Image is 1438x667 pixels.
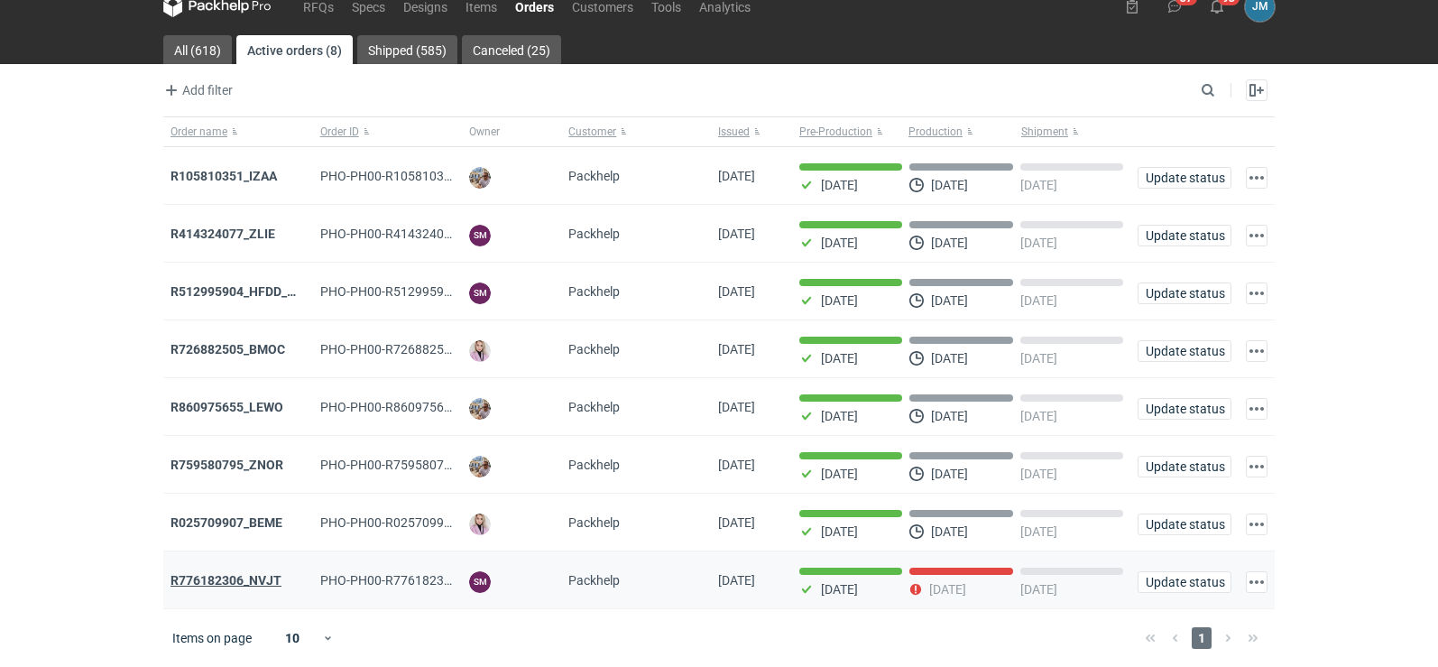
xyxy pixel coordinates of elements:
a: R860975655_LEWO [171,400,283,414]
p: [DATE] [1020,582,1057,597]
p: [DATE] [821,178,858,192]
span: Production [908,125,963,139]
p: [DATE] [821,293,858,308]
p: [DATE] [931,409,968,423]
button: Actions [1246,398,1267,420]
button: Production [905,117,1018,146]
a: R512995904_HFDD_MOOR [171,284,324,299]
span: 22/08/2025 [718,400,755,414]
span: Packhelp [568,458,620,472]
a: R726882505_BMOC [171,342,285,357]
span: PHO-PH00-R512995904_HFDD_MOOR [320,284,539,299]
button: Customer [561,117,711,146]
span: 25/08/2025 [718,284,755,299]
a: R759580795_ZNOR [171,458,283,472]
p: [DATE] [931,524,968,539]
p: [DATE] [1020,293,1057,308]
button: Add filter [160,79,234,101]
button: Order ID [313,117,463,146]
button: Actions [1246,167,1267,189]
a: R776182306_NVJT [171,573,281,588]
p: [DATE] [929,582,966,597]
button: Actions [1246,340,1267,362]
p: [DATE] [931,178,968,192]
p: [DATE] [1020,351,1057,366]
span: Packhelp [568,342,620,357]
span: Update status [1146,171,1223,184]
a: Active orders (8) [236,35,353,64]
span: Update status [1146,460,1223,473]
button: Issued [711,117,792,146]
button: Update status [1138,283,1231,304]
p: [DATE] [821,236,858,250]
button: Update status [1138,571,1231,593]
span: Update status [1146,403,1223,415]
p: [DATE] [1020,409,1057,423]
figcaption: SM [469,283,491,304]
span: PHO-PH00-R025709907_BEME [320,515,497,530]
span: Update status [1146,287,1223,300]
p: [DATE] [821,524,858,539]
span: 1 [1192,627,1212,649]
span: Order name [171,125,227,139]
span: Owner [469,125,500,139]
p: [DATE] [821,467,858,481]
span: Add filter [161,79,233,101]
span: Update status [1146,576,1223,588]
p: [DATE] [1020,467,1057,481]
button: Actions [1246,225,1267,246]
p: [DATE] [821,351,858,366]
span: 19/08/2025 [718,515,755,530]
button: Update status [1138,167,1231,189]
span: PHO-PH00-R776182306_NVJT [320,573,495,588]
span: Update status [1146,518,1223,531]
span: PHO-PH00-R759580795_ZNOR [320,458,497,472]
button: Order name [163,117,313,146]
span: Pre-Production [799,125,872,139]
a: All (618) [163,35,232,64]
span: PHO-PH00-R414324077_ZLIE [320,227,489,241]
figcaption: SM [469,571,491,593]
span: PHO-PH00-R105810351_IZAA [320,169,491,183]
span: Update status [1146,345,1223,357]
button: Update status [1138,514,1231,535]
span: Order ID [320,125,359,139]
button: Update status [1138,340,1231,362]
a: Shipped (585) [357,35,457,64]
input: Search [1197,79,1255,101]
p: [DATE] [1020,236,1057,250]
a: R025709907_BEME [171,515,282,530]
button: Update status [1138,398,1231,420]
span: Customer [568,125,616,139]
span: Packhelp [568,169,620,183]
span: 26/08/2025 [718,227,755,241]
span: 25/08/2025 [718,342,755,357]
span: Packhelp [568,573,620,588]
p: [DATE] [931,467,968,481]
p: [DATE] [821,582,858,597]
p: [DATE] [1020,178,1057,192]
button: Actions [1246,283,1267,304]
span: PHO-PH00-R726882505_BMOC [320,342,500,357]
span: 21/08/2025 [718,458,755,472]
img: Michał Palasek [469,398,491,420]
span: Packhelp [568,227,620,241]
span: Issued [718,125,750,139]
a: R414324077_ZLIE [171,227,275,241]
p: [DATE] [821,409,858,423]
button: Update status [1138,225,1231,246]
button: Shipment [1018,117,1130,146]
button: Actions [1246,571,1267,593]
p: [DATE] [931,293,968,308]
span: PHO-PH00-R860975655_LEWO [320,400,498,414]
span: 11/08/2025 [718,573,755,588]
button: Actions [1246,514,1267,535]
img: Klaudia Wiśniewska [469,340,491,362]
